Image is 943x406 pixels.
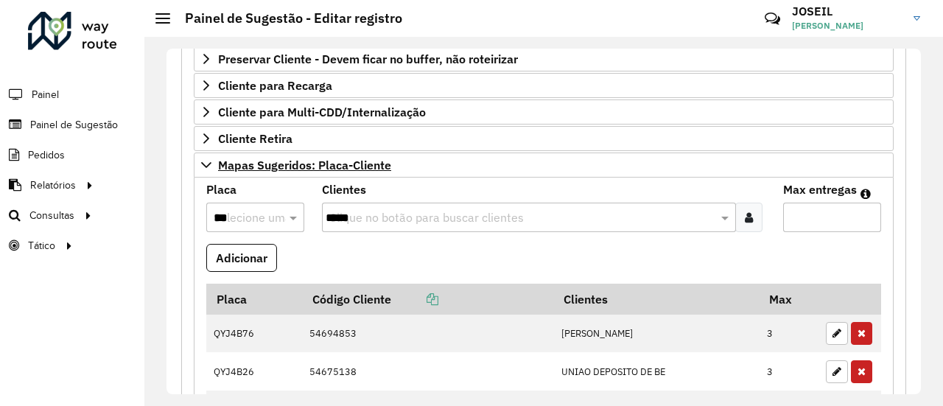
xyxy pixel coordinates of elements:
td: 3 [760,352,818,391]
label: Placa [206,181,236,198]
th: Max [760,284,818,315]
button: Adicionar [206,244,277,272]
a: Cliente Retira [194,126,894,151]
td: 54675138 [302,352,554,391]
span: Relatórios [30,178,76,193]
h2: Painel de Sugestão - Editar registro [170,10,402,27]
a: Cliente para Multi-CDD/Internalização [194,99,894,125]
span: Painel [32,87,59,102]
th: Clientes [554,284,760,315]
td: [PERSON_NAME] [554,315,760,353]
span: Preservar Cliente - Devem ficar no buffer, não roteirizar [218,53,518,65]
a: Mapas Sugeridos: Placa-Cliente [194,153,894,178]
em: Máximo de clientes que serão colocados na mesma rota com os clientes informados [860,188,871,200]
th: Código Cliente [302,284,554,315]
th: Placa [206,284,302,315]
span: Mapas Sugeridos: Placa-Cliente [218,159,391,171]
label: Clientes [322,181,366,198]
td: QYJ4B76 [206,315,302,353]
a: Cliente para Recarga [194,73,894,98]
span: Pedidos [28,147,65,163]
span: [PERSON_NAME] [792,19,902,32]
span: Cliente para Multi-CDD/Internalização [218,106,426,118]
td: 54694853 [302,315,554,353]
span: Painel de Sugestão [30,117,118,133]
a: Copiar [391,292,438,307]
td: QYJ4B26 [206,352,302,391]
h3: JOSEIL [792,4,902,18]
span: Consultas [29,208,74,223]
span: Cliente para Recarga [218,80,332,91]
td: UNIAO DEPOSITO DE BE [554,352,760,391]
label: Max entregas [783,181,857,198]
a: Preservar Cliente - Devem ficar no buffer, não roteirizar [194,46,894,71]
td: 3 [760,315,818,353]
a: Contato Rápido [757,3,788,35]
span: Cliente Retira [218,133,292,144]
span: Tático [28,238,55,253]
